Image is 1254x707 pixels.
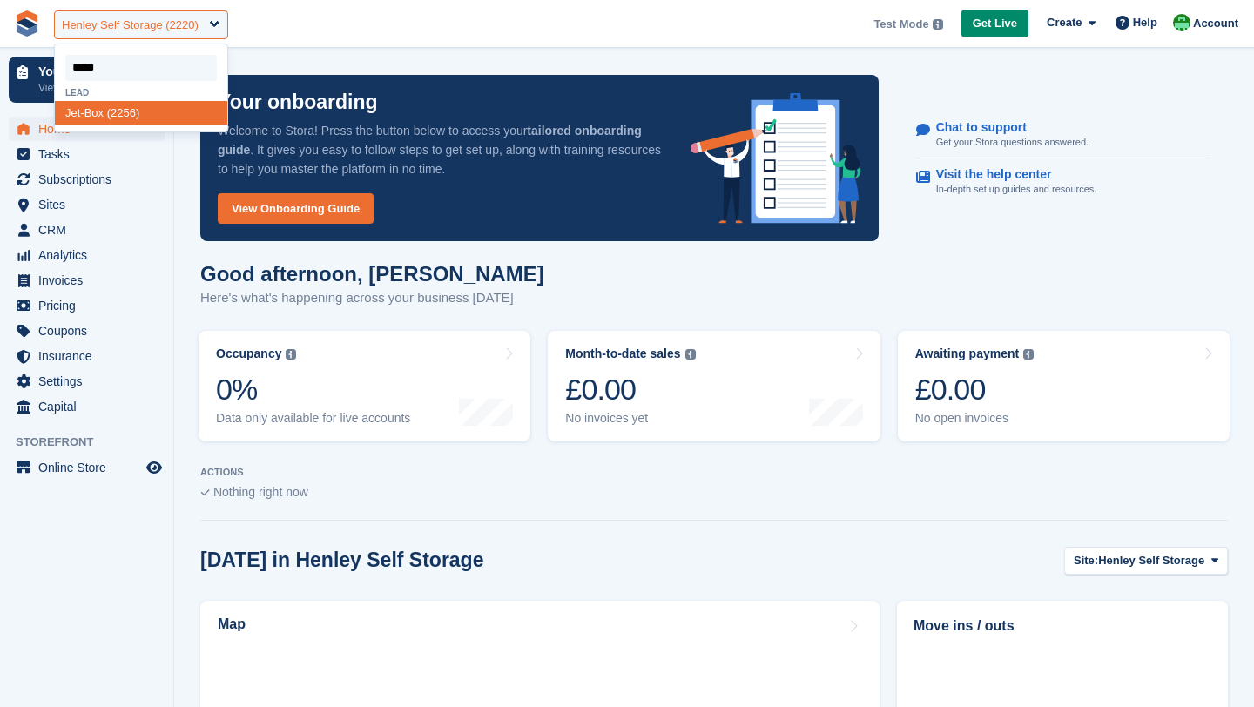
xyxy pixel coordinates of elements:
[38,394,143,419] span: Capital
[200,288,544,308] p: Here's what's happening across your business [DATE]
[218,92,378,112] p: Your onboarding
[55,101,227,125] div: ox (2256)
[9,218,165,242] a: menu
[873,16,928,33] span: Test Mode
[936,135,1089,150] p: Get your Stora questions answered.
[286,349,296,360] img: icon-info-grey-7440780725fd019a000dd9b08b2336e03edf1995a4989e88bcd33f0948082b44.svg
[1133,14,1157,31] span: Help
[565,411,695,426] div: No invoices yet
[38,369,143,394] span: Settings
[9,117,165,141] a: menu
[55,88,227,98] div: Lead
[9,319,165,343] a: menu
[9,394,165,419] a: menu
[200,262,544,286] h1: Good afternoon, [PERSON_NAME]
[218,616,246,632] h2: Map
[16,434,173,451] span: Storefront
[691,93,861,224] img: onboarding-info-6c161a55d2c0e0a8cae90662b2fe09162a5109e8cc188191df67fb4f79e88e88.svg
[38,192,143,217] span: Sites
[9,192,165,217] a: menu
[685,349,696,360] img: icon-info-grey-7440780725fd019a000dd9b08b2336e03edf1995a4989e88bcd33f0948082b44.svg
[144,457,165,478] a: Preview store
[936,167,1083,182] p: Visit the help center
[213,485,308,499] span: Nothing right now
[9,167,165,192] a: menu
[38,268,143,293] span: Invoices
[200,467,1228,478] p: ACTIONS
[961,10,1028,38] a: Get Live
[199,331,530,441] a: Occupancy 0% Data only available for live accounts
[1047,14,1082,31] span: Create
[216,411,410,426] div: Data only available for live accounts
[565,372,695,407] div: £0.00
[936,120,1075,135] p: Chat to support
[916,111,1211,159] a: Chat to support Get your Stora questions answered.
[200,489,210,496] img: blank_slate_check_icon-ba018cac091ee9be17c0a81a6c232d5eb81de652e7a59be601be346b1b6ddf79.svg
[38,167,143,192] span: Subscriptions
[38,142,143,166] span: Tasks
[1193,15,1238,32] span: Account
[218,193,374,224] a: View Onboarding Guide
[9,142,165,166] a: menu
[200,549,483,572] h2: [DATE] in Henley Self Storage
[216,347,281,361] div: Occupancy
[38,218,143,242] span: CRM
[9,344,165,368] a: menu
[38,243,143,267] span: Analytics
[916,158,1211,205] a: Visit the help center In-depth set up guides and resources.
[915,411,1035,426] div: No open invoices
[38,455,143,480] span: Online Store
[62,17,199,34] div: Henley Self Storage (2220)
[38,65,142,77] p: Your onboarding
[1173,14,1190,31] img: Laura Carlisle
[9,293,165,318] a: menu
[936,182,1097,197] p: In-depth set up guides and resources.
[9,243,165,267] a: menu
[9,455,165,480] a: menu
[9,369,165,394] a: menu
[38,319,143,343] span: Coupons
[1064,547,1228,576] button: Site: Henley Self Storage
[548,331,880,441] a: Month-to-date sales £0.00 No invoices yet
[1074,552,1098,569] span: Site:
[14,10,40,37] img: stora-icon-8386f47178a22dfd0bd8f6a31ec36ba5ce8667c1dd55bd0f319d3a0aa187defe.svg
[1023,349,1034,360] img: icon-info-grey-7440780725fd019a000dd9b08b2336e03edf1995a4989e88bcd33f0948082b44.svg
[38,117,143,141] span: Home
[38,293,143,318] span: Pricing
[898,331,1230,441] a: Awaiting payment £0.00 No open invoices
[38,344,143,368] span: Insurance
[9,57,165,103] a: Your onboarding View next steps
[973,15,1017,32] span: Get Live
[1098,552,1204,569] span: Henley Self Storage
[216,372,410,407] div: 0%
[218,121,663,178] p: Welcome to Stora! Press the button below to access your . It gives you easy to follow steps to ge...
[914,616,1211,636] h2: Move ins / outs
[65,106,91,119] span: Jet-B
[933,19,943,30] img: icon-info-grey-7440780725fd019a000dd9b08b2336e03edf1995a4989e88bcd33f0948082b44.svg
[915,347,1020,361] div: Awaiting payment
[9,268,165,293] a: menu
[38,80,142,96] p: View next steps
[915,372,1035,407] div: £0.00
[565,347,680,361] div: Month-to-date sales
